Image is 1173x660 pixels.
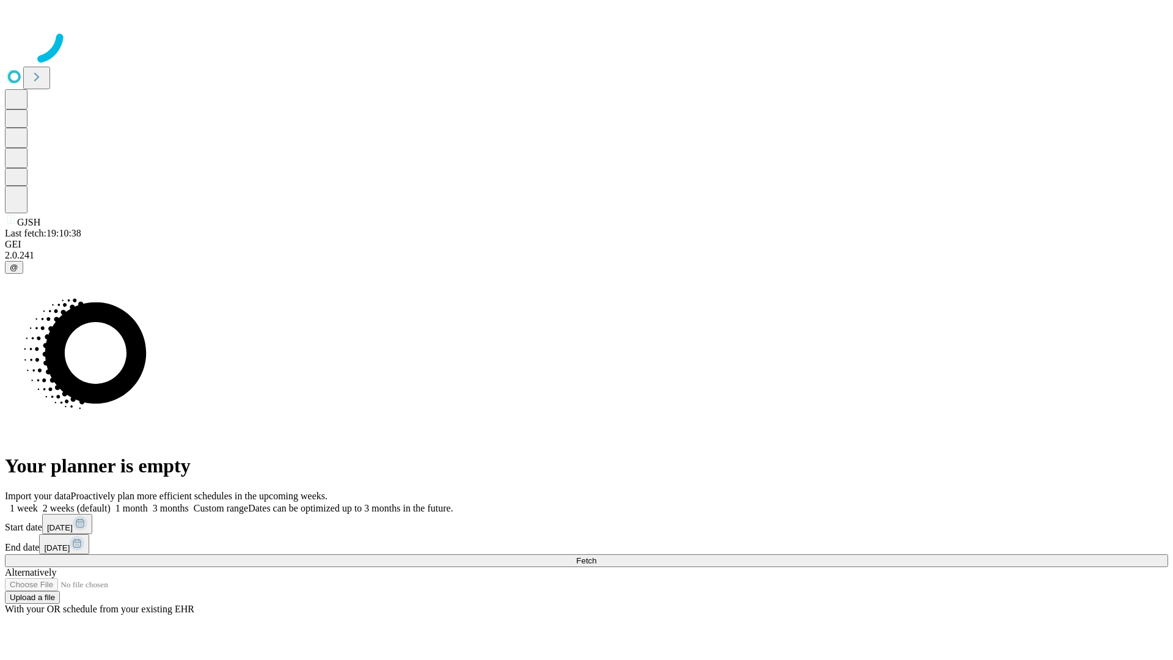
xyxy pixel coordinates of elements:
[10,263,18,272] span: @
[43,503,111,513] span: 2 weeks (default)
[5,491,71,501] span: Import your data
[5,455,1168,477] h1: Your planner is empty
[39,534,89,554] button: [DATE]
[5,261,23,274] button: @
[5,250,1168,261] div: 2.0.241
[194,503,248,513] span: Custom range
[248,503,453,513] span: Dates can be optimized up to 3 months in the future.
[44,543,70,552] span: [DATE]
[10,503,38,513] span: 1 week
[576,556,596,565] span: Fetch
[17,217,40,227] span: GJSH
[5,534,1168,554] div: End date
[5,591,60,604] button: Upload a file
[47,523,73,532] span: [DATE]
[42,514,92,534] button: [DATE]
[5,228,81,238] span: Last fetch: 19:10:38
[5,604,194,614] span: With your OR schedule from your existing EHR
[5,514,1168,534] div: Start date
[115,503,148,513] span: 1 month
[153,503,189,513] span: 3 months
[71,491,327,501] span: Proactively plan more efficient schedules in the upcoming weeks.
[5,239,1168,250] div: GEI
[5,567,56,577] span: Alternatively
[5,554,1168,567] button: Fetch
